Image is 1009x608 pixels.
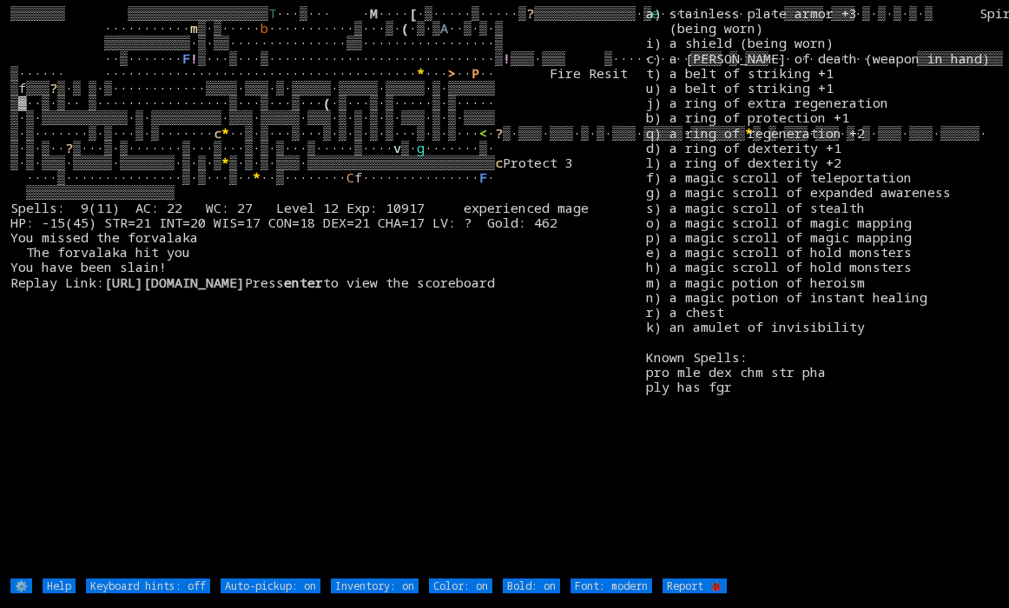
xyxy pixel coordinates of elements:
font: v [393,139,401,156]
font: [ [409,4,417,22]
font: F [479,169,487,186]
input: Help [43,578,76,593]
larn: ▒▒▒▒▒▒▒ ▒▒▒▒▒▒▒▒▒▒▒▒▒▒▒▒▒▒ ···▒··· · ···· ·▒·····▒·····▒ ▒▒▒▒▒▒▒▒▒▒▒▒▒·▒ ················▒▒▒▒▒·▒▒... [10,6,646,578]
font: ? [65,139,73,156]
font: g [417,139,425,156]
font: b [260,19,268,36]
input: Keyboard hints: off [86,578,210,593]
font: ( [323,94,331,111]
font: M [370,4,378,22]
input: ⚙️ [10,578,32,593]
font: P [472,64,479,82]
input: Auto-pickup: on [221,578,320,593]
font: ? [495,124,503,142]
font: ! [503,50,511,67]
input: Font: modern [570,578,652,593]
input: Report 🐞 [663,578,727,593]
font: T [268,4,276,22]
font: c [214,124,221,142]
b: enter [284,274,323,291]
font: ( [401,19,409,36]
font: f [18,79,26,96]
input: Bold: on [503,578,560,593]
font: C [346,169,354,186]
a: [URL][DOMAIN_NAME] [104,274,245,291]
input: Color: on [429,578,492,593]
stats: a) stainless plate armor +3 (being worn) i) a shield (being worn) c) a [PERSON_NAME] of death (we... [646,6,999,578]
font: F [182,50,190,67]
font: ! [190,50,198,67]
font: < [479,124,487,142]
font: m [190,19,198,36]
font: ? [49,79,57,96]
font: > [448,64,456,82]
font: A [440,19,448,36]
input: Inventory: on [331,578,419,593]
font: c [495,154,503,171]
font: f [354,169,362,186]
font: ? [526,4,534,22]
